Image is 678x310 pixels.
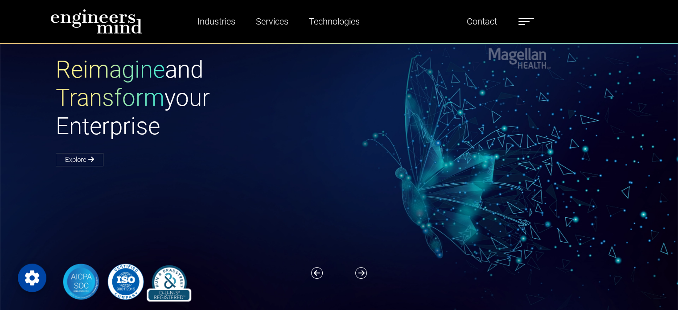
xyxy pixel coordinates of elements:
[56,153,103,166] a: Explore
[50,9,142,34] img: logo
[56,56,339,141] h1: and your Enterprise
[56,262,195,302] img: banner-logo
[252,11,292,32] a: Services
[56,56,165,83] span: Reimagine
[463,11,501,32] a: Contact
[305,11,363,32] a: Technologies
[194,11,239,32] a: Industries
[56,84,164,112] span: Transform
